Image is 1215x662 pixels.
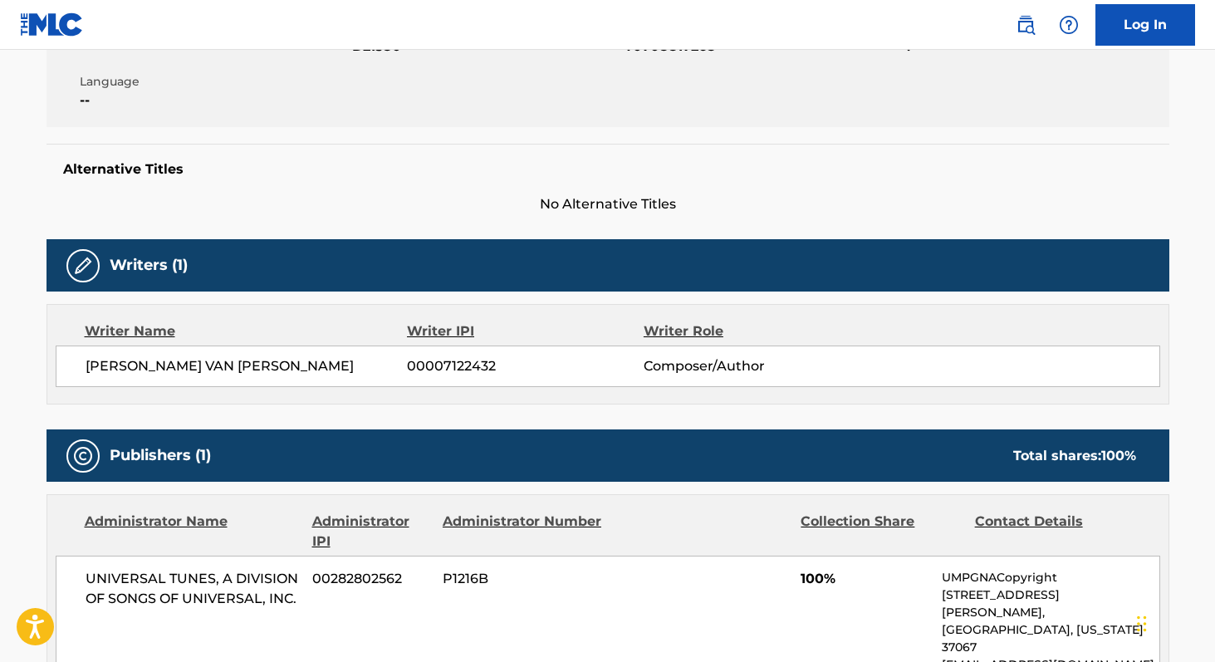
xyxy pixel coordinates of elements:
span: 00007122432 [407,356,643,376]
div: Collection Share [801,512,962,552]
div: Administrator IPI [312,512,430,552]
p: [STREET_ADDRESS][PERSON_NAME], [942,586,1159,621]
span: 100 % [1101,448,1136,463]
img: Publishers [73,446,93,466]
span: Language [80,73,348,91]
span: -- [80,91,348,110]
p: [GEOGRAPHIC_DATA], [US_STATE] 37067 [942,621,1159,656]
a: Log In [1095,4,1195,46]
h5: Publishers (1) [110,446,211,465]
div: Total shares: [1013,446,1136,466]
div: Writer Name [85,321,408,341]
img: MLC Logo [20,12,84,37]
div: Writer IPI [407,321,644,341]
p: UMPGNACopyright [942,569,1159,586]
a: Public Search [1009,8,1042,42]
img: Writers [73,256,93,276]
span: 00282802562 [312,569,430,589]
img: search [1016,15,1036,35]
div: Help [1052,8,1085,42]
div: Administrator Name [85,512,300,552]
span: P1216B [443,569,604,589]
span: No Alternative Titles [47,194,1169,214]
span: 100% [801,569,929,589]
div: Drag [1137,599,1147,649]
iframe: Chat Widget [1132,582,1215,662]
span: UNIVERSAL TUNES, A DIVISION OF SONGS OF UNIVERSAL, INC. [86,569,301,609]
div: Contact Details [975,512,1136,552]
span: Composer/Author [644,356,859,376]
div: Administrator Number [443,512,604,552]
h5: Alternative Titles [63,161,1153,178]
h5: Writers (1) [110,256,188,275]
div: Writer Role [644,321,859,341]
span: [PERSON_NAME] VAN [PERSON_NAME] [86,356,408,376]
img: help [1059,15,1079,35]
